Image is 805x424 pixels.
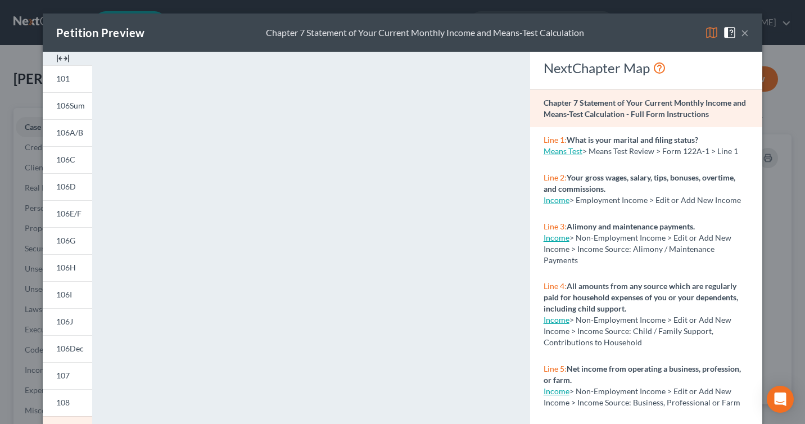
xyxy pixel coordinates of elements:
button: × [741,26,749,39]
span: 106I [56,290,72,299]
a: 106A/B [43,119,92,146]
span: Line 5: [544,364,567,373]
a: 106Dec [43,335,92,362]
strong: Your gross wages, salary, tips, bonuses, overtime, and commissions. [544,173,735,193]
span: > Employment Income > Edit or Add New Income [569,195,741,205]
a: 106G [43,227,92,254]
a: 108 [43,389,92,416]
strong: What is your marital and filing status? [567,135,698,145]
span: Line 4: [544,281,567,291]
a: Income [544,315,569,324]
span: 107 [56,371,70,380]
a: 106H [43,254,92,281]
a: 106Sum [43,92,92,119]
span: 106Sum [56,101,85,110]
img: help-close-5ba153eb36485ed6c1ea00a893f15db1cb9b99d6cae46e1a8edb6c62d00a1a76.svg [723,26,736,39]
div: Open Intercom Messenger [767,386,794,413]
span: > Means Test Review > Form 122A-1 > Line 1 [582,146,738,156]
span: > Non-Employment Income > Edit or Add New Income > Income Source: Child / Family Support, Contrib... [544,315,731,347]
a: Means Test [544,146,582,156]
strong: Chapter 7 Statement of Your Current Monthly Income and Means-Test Calculation - Full Form Instruc... [544,98,746,119]
strong: All amounts from any source which are regularly paid for household expenses of you or your depend... [544,281,738,313]
a: Income [544,233,569,242]
a: 106C [43,146,92,173]
span: 106Dec [56,344,84,353]
a: 106I [43,281,92,308]
a: 106J [43,308,92,335]
span: 106D [56,182,76,191]
a: 106E/F [43,200,92,227]
div: NextChapter Map [544,59,749,77]
a: Income [544,386,569,396]
span: > Non-Employment Income > Edit or Add New Income > Income Source: Alimony / Maintenance Payments [544,233,731,265]
span: 108 [56,398,70,407]
img: expand-e0f6d898513216a626fdd78e52531dac95497ffd26381d4c15ee2fc46db09dca.svg [56,52,70,65]
div: Chapter 7 Statement of Your Current Monthly Income and Means-Test Calculation [266,26,584,39]
a: 101 [43,65,92,92]
span: Line 1: [544,135,567,145]
span: 106J [56,317,73,326]
span: > Non-Employment Income > Edit or Add New Income > Income Source: Business, Professional or Farm [544,386,740,407]
span: 106C [56,155,75,164]
span: 106H [56,263,76,272]
a: 106D [43,173,92,200]
span: 101 [56,74,70,83]
span: Line 3: [544,222,567,231]
span: 106A/B [56,128,83,137]
strong: Alimony and maintenance payments. [567,222,695,231]
div: Petition Preview [56,25,144,40]
span: 106E/F [56,209,82,218]
strong: Net income from operating a business, profession, or farm. [544,364,741,385]
a: Income [544,195,569,205]
span: 106G [56,236,75,245]
img: map-eea8200ae884c6f1103ae1953ef3d486a96c86aabb227e865a55264e3737af1f.svg [705,26,718,39]
span: Line 2: [544,173,567,182]
a: 107 [43,362,92,389]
